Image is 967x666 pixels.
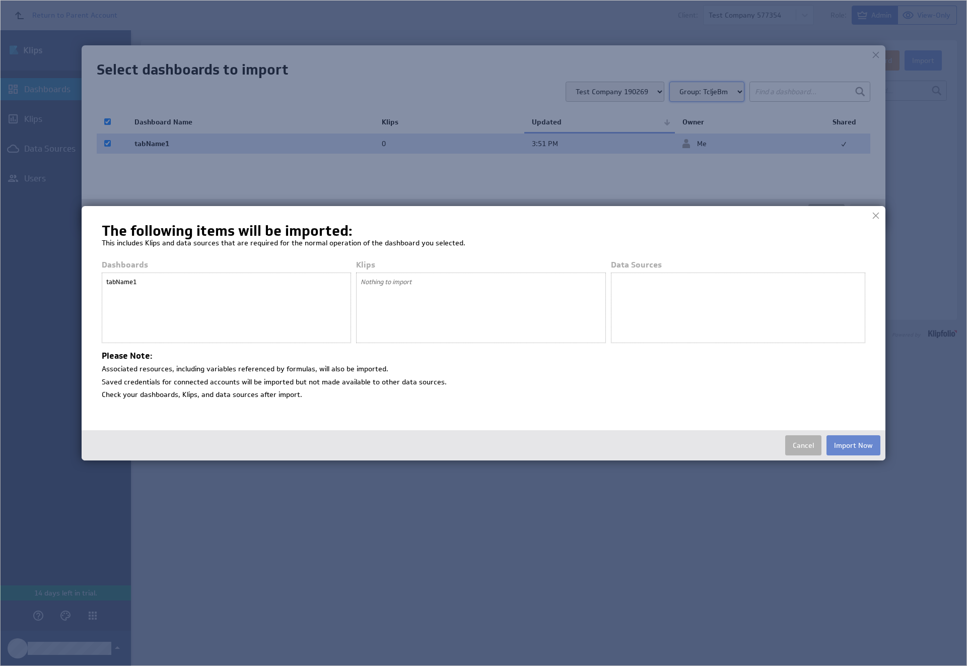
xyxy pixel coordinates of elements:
[611,260,865,273] div: Data Sources
[102,351,865,361] h4: Please Note:
[826,435,880,455] button: Import Now
[102,387,865,400] li: Check your dashboards, Klips, and data sources after import.
[356,260,610,273] div: Klips
[102,260,356,273] div: Dashboards
[102,236,865,250] p: This includes Klips and data sources that are required for the normal operation of the dashboard ...
[102,374,865,387] li: Saved credentials for connected accounts will be imported but not made available to other data so...
[359,275,603,289] div: Nothing to import
[102,226,865,236] h1: The following items will be imported:
[785,435,821,455] button: Cancel
[104,275,349,289] div: tabName1
[102,361,865,374] li: Associated resources, including variables referenced by formulas, will also be imported.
